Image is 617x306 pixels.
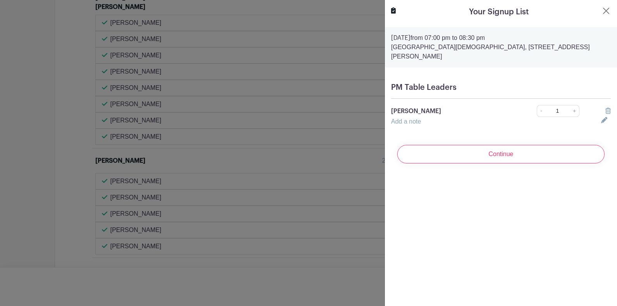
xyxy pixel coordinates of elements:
[469,6,529,18] h5: Your Signup List
[391,35,410,41] strong: [DATE]
[570,105,579,117] a: +
[391,83,611,92] h5: PM Table Leaders
[601,6,611,15] button: Close
[397,145,605,163] input: Continue
[391,107,515,116] p: [PERSON_NAME]
[391,43,611,61] p: [GEOGRAPHIC_DATA][DEMOGRAPHIC_DATA], [STREET_ADDRESS][PERSON_NAME]
[391,118,421,125] a: Add a note
[391,33,611,43] p: from 07:00 pm to 08:30 pm
[537,105,545,117] a: -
